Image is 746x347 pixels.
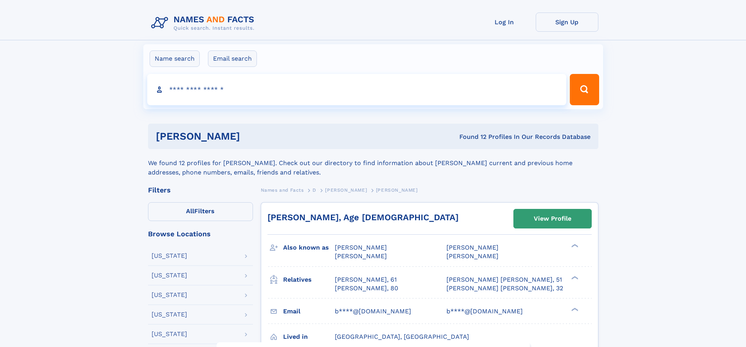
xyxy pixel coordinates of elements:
h3: Relatives [283,273,335,286]
div: ❯ [569,243,579,248]
h3: Email [283,305,335,318]
span: [PERSON_NAME] [376,187,418,193]
a: Log In [473,13,536,32]
span: [PERSON_NAME] [325,187,367,193]
div: [US_STATE] [152,292,187,298]
span: [PERSON_NAME] [446,244,499,251]
a: View Profile [514,209,591,228]
div: View Profile [534,210,571,228]
div: ❯ [569,307,579,312]
input: search input [147,74,567,105]
div: ❯ [569,275,579,280]
label: Email search [208,50,257,67]
h1: [PERSON_NAME] [156,131,350,141]
div: [US_STATE] [152,311,187,318]
a: [PERSON_NAME] [PERSON_NAME], 51 [446,275,562,284]
h3: Also known as [283,241,335,254]
span: [PERSON_NAME] [335,244,387,251]
label: Filters [148,202,253,221]
a: Names and Facts [261,185,304,195]
label: Name search [150,50,200,67]
a: [PERSON_NAME], Age [DEMOGRAPHIC_DATA] [267,212,459,222]
span: [PERSON_NAME] [446,252,499,260]
a: [PERSON_NAME], 80 [335,284,398,293]
div: [US_STATE] [152,272,187,279]
div: Found 12 Profiles In Our Records Database [350,133,591,141]
img: Logo Names and Facts [148,13,261,34]
div: [US_STATE] [152,331,187,337]
div: [US_STATE] [152,253,187,259]
span: D [312,187,316,193]
span: All [186,207,194,215]
a: [PERSON_NAME] [PERSON_NAME], 32 [446,284,563,293]
a: [PERSON_NAME], 61 [335,275,397,284]
div: Browse Locations [148,230,253,237]
span: [PERSON_NAME] [335,252,387,260]
span: [GEOGRAPHIC_DATA], [GEOGRAPHIC_DATA] [335,333,469,340]
div: Filters [148,187,253,194]
div: We found 12 profiles for [PERSON_NAME]. Check out our directory to find information about [PERSON... [148,149,598,177]
a: D [312,185,316,195]
a: [PERSON_NAME] [325,185,367,195]
button: Search Button [570,74,599,105]
a: Sign Up [536,13,598,32]
h3: Lived in [283,330,335,343]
